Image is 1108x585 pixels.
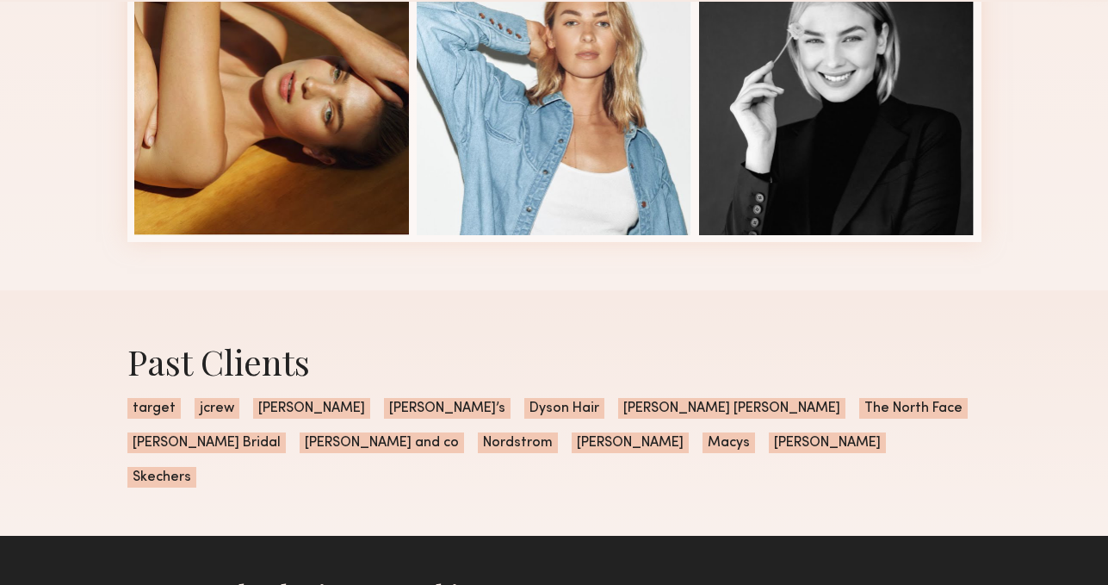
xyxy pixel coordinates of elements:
div: Past Clients [127,339,981,384]
span: Skechers [127,467,196,488]
span: jcrew [195,398,239,419]
span: [PERSON_NAME] and co [300,433,464,453]
span: [PERSON_NAME] [572,433,689,453]
span: Dyson Hair [524,398,604,419]
span: target [127,398,181,419]
span: [PERSON_NAME] [253,398,370,419]
span: [PERSON_NAME] [PERSON_NAME] [618,398,845,419]
span: [PERSON_NAME] Bridal [127,433,286,453]
span: The North Face [859,398,968,419]
span: Nordstrom [478,433,558,453]
span: Macys [703,433,755,453]
span: [PERSON_NAME]’s [384,398,511,419]
span: [PERSON_NAME] [769,433,886,453]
